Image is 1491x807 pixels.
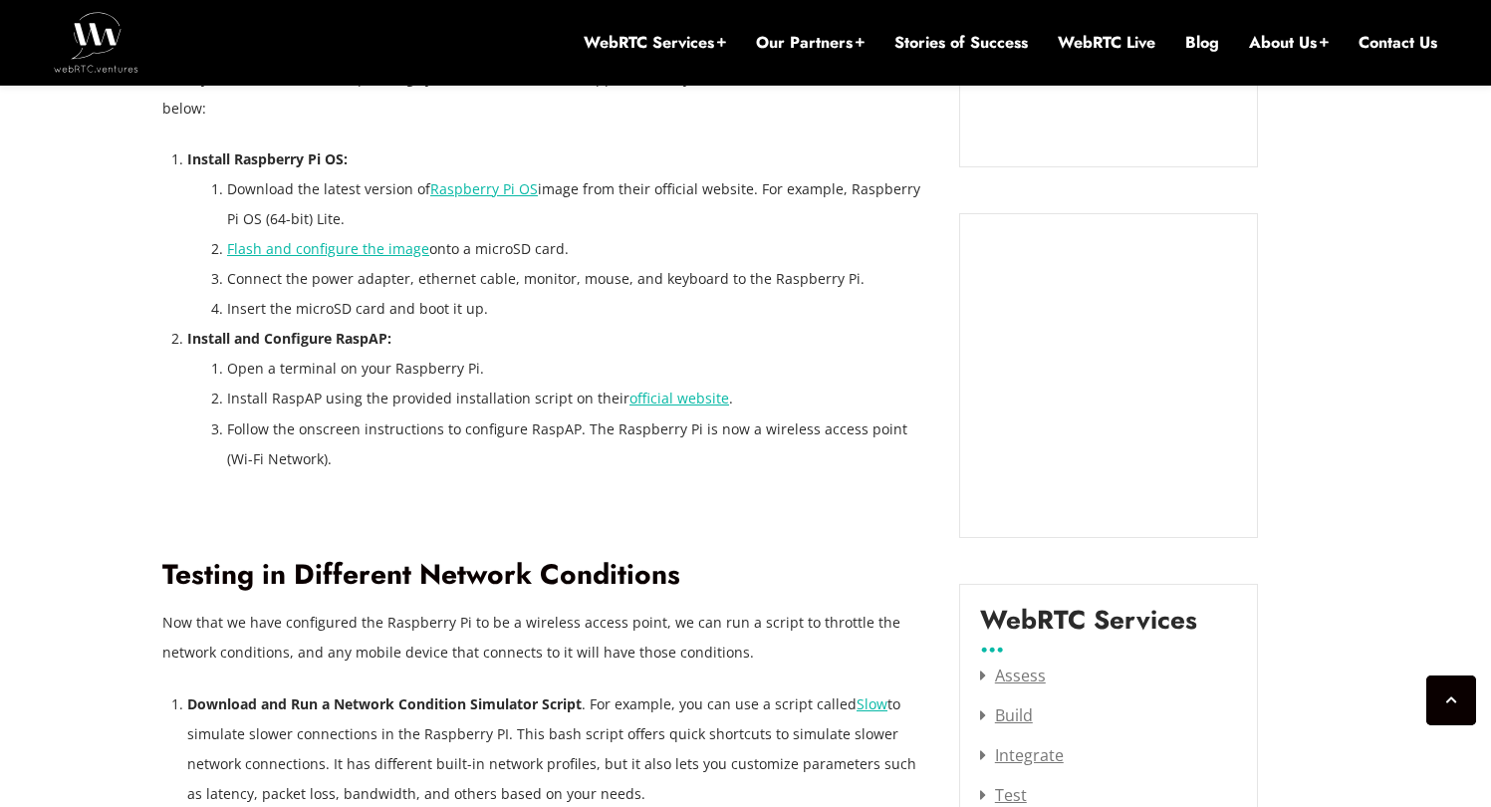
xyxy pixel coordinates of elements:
[1359,32,1437,54] a: Contact Us
[227,294,929,324] li: Insert the microSD card and boot it up.
[162,558,929,593] h2: Testing in Different Network Conditions
[857,694,887,713] a: Slow
[756,32,865,54] a: Our Partners
[980,784,1027,806] a: Test
[227,174,929,234] li: Download the latest version of image from their official website. For example, Raspberry Pi OS (6...
[187,149,348,168] strong: Install Raspberry Pi OS:
[980,744,1064,766] a: Integrate
[227,354,929,384] li: Open a terminal on your Raspberry Pi.
[227,384,929,413] li: Install RaspAP using the provided installation script on their .
[980,704,1033,726] a: Build
[980,234,1237,517] iframe: Embedded CTA
[629,389,729,407] a: official website
[54,12,138,72] img: WebRTC.ventures
[187,329,391,348] strong: Install and Configure RaspAP:
[227,239,429,258] a: Flash and configure the image
[980,605,1197,651] label: WebRTC Services
[162,608,929,668] p: Now that we have configured the Raspberry Pi to be a wireless access point, we can run a script t...
[430,179,538,198] a: Raspberry Pi OS
[584,32,726,54] a: WebRTC Services
[1058,32,1155,54] a: WebRTC Live
[1185,32,1219,54] a: Blog
[187,694,582,713] strong: Download and Run a Network Condition Simulator Script
[894,32,1028,54] a: Stories of Success
[227,264,929,294] li: Connect the power adapter, ethernet cable, monitor, mouse, and keyboard to the Raspberry Pi.
[227,414,929,474] li: Follow the onscreen instructions to configure RaspAP. The Raspberry Pi is now a wireless access p...
[1249,32,1329,54] a: About Us
[162,64,929,124] p: Next, you need to install an operating system and also a router application in your device. Instr...
[980,665,1046,686] a: Assess
[227,234,929,264] li: onto a microSD card.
